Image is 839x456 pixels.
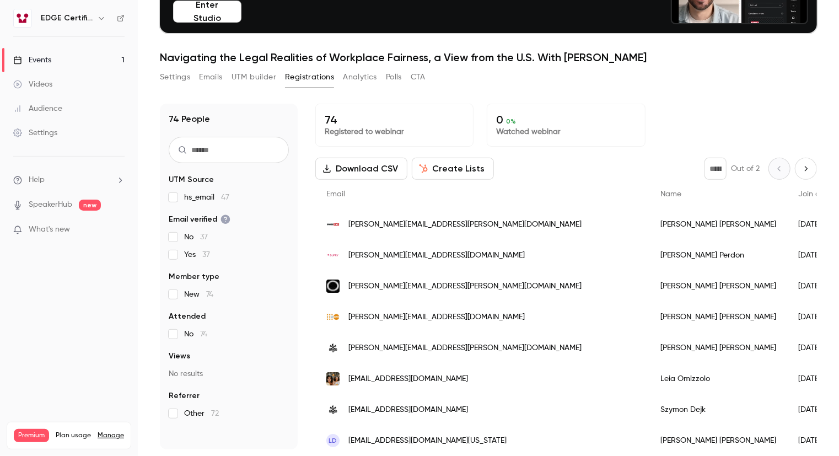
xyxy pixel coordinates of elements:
[795,158,817,180] button: Next page
[56,431,91,440] span: Plan usage
[14,429,49,442] span: Premium
[326,310,340,324] img: unfpa.org
[29,224,70,235] span: What's new
[348,219,582,230] span: [PERSON_NAME][EMAIL_ADDRESS][PERSON_NAME][DOMAIN_NAME]
[169,390,200,401] span: Referrer
[29,199,72,211] a: SpeakerHub
[649,425,787,456] div: [PERSON_NAME] [PERSON_NAME]
[496,126,636,137] p: Watched webinar
[285,68,334,86] button: Registrations
[326,190,345,198] span: Email
[326,280,340,293] img: loreal.com
[326,249,340,262] img: dufry.com
[18,29,26,37] img: website_grey.svg
[18,18,26,26] img: logo_orange.svg
[206,291,213,298] span: 74
[184,408,219,419] span: Other
[200,233,208,241] span: 37
[649,209,787,240] div: [PERSON_NAME] [PERSON_NAME]
[169,271,219,282] span: Member type
[122,65,186,72] div: Keywords by Traffic
[13,127,57,138] div: Settings
[169,174,214,185] span: UTM Source
[184,329,207,340] span: No
[29,174,45,186] span: Help
[348,435,507,447] span: [EMAIL_ADDRESS][DOMAIN_NAME][US_STATE]
[169,112,210,126] h1: 74 People
[13,79,52,90] div: Videos
[649,332,787,363] div: [PERSON_NAME] [PERSON_NAME]
[412,158,494,180] button: Create Lists
[326,218,340,231] img: swisstxt.ch
[326,403,340,416] img: ubs.com
[30,64,39,73] img: tab_domain_overview_orange.svg
[184,232,208,243] span: No
[325,113,464,126] p: 74
[315,158,407,180] button: Download CSV
[184,249,210,260] span: Yes
[232,68,276,86] button: UTM builder
[326,370,340,388] img: dsm-firmenich.com
[649,302,787,332] div: [PERSON_NAME] [PERSON_NAME]
[348,404,468,416] span: [EMAIL_ADDRESS][DOMAIN_NAME]
[173,1,241,23] button: Enter Studio
[14,9,31,27] img: EDGE Certification
[110,64,119,73] img: tab_keywords_by_traffic_grey.svg
[202,251,210,259] span: 37
[660,190,681,198] span: Name
[160,68,190,86] button: Settings
[649,271,787,302] div: [PERSON_NAME] [PERSON_NAME]
[199,68,222,86] button: Emails
[98,431,124,440] a: Manage
[169,311,206,322] span: Attended
[200,330,207,338] span: 74
[649,240,787,271] div: [PERSON_NAME] Perdon
[348,281,582,292] span: [PERSON_NAME][EMAIL_ADDRESS][PERSON_NAME][DOMAIN_NAME]
[348,312,525,323] span: [PERSON_NAME][EMAIL_ADDRESS][DOMAIN_NAME]
[211,410,219,417] span: 72
[348,373,468,385] span: [EMAIL_ADDRESS][DOMAIN_NAME]
[31,18,54,26] div: v 4.0.25
[13,103,62,114] div: Audience
[169,174,289,419] section: facet-groups
[13,174,125,186] li: help-dropdown-opener
[506,117,516,125] span: 0 %
[411,68,426,86] button: CTA
[348,342,582,354] span: [PERSON_NAME][EMAIL_ADDRESS][PERSON_NAME][DOMAIN_NAME]
[160,51,817,64] h1: Navigating the Legal Realities of Workplace Fairness, a View from the U.S. With [PERSON_NAME]
[343,68,377,86] button: Analytics
[325,126,464,137] p: Registered to webinar
[798,190,832,198] span: Join date
[41,13,93,24] h6: EDGE Certification
[329,436,337,446] span: LD
[169,351,190,362] span: Views
[184,289,213,300] span: New
[731,163,760,174] p: Out of 2
[496,113,636,126] p: 0
[649,363,787,394] div: Leia Omizzolo
[169,214,230,225] span: Email verified
[386,68,402,86] button: Polls
[326,341,340,355] img: ubs.com
[649,394,787,425] div: Szymon Dejk
[184,192,229,203] span: hs_email
[348,250,525,261] span: [PERSON_NAME][EMAIL_ADDRESS][DOMAIN_NAME]
[29,29,121,37] div: Domain: [DOMAIN_NAME]
[221,194,229,201] span: 47
[42,65,99,72] div: Domain Overview
[169,368,289,379] p: No results
[79,200,101,211] span: new
[13,55,51,66] div: Events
